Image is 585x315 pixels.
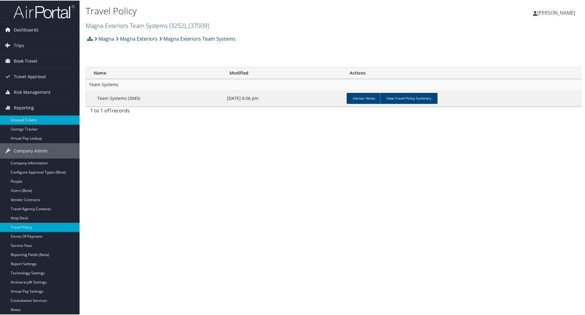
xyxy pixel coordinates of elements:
h1: Travel Policy [86,4,416,17]
th: Actions [344,67,581,79]
span: 1 [109,107,112,113]
div: 1 to 1 of records [90,106,205,117]
a: Magna Exteriors [116,32,158,44]
span: [PERSON_NAME] [537,9,575,16]
span: Dashboards [14,22,39,37]
th: Name: activate to sort column ascending [86,67,224,79]
td: [DATE] 6:06 pm [224,90,344,106]
a: Magna Exteriors Team Systems [86,21,209,29]
span: , [ 37009 ] [186,21,209,29]
a: Magna Exteriors Team Systems [159,32,236,44]
a: [PERSON_NAME] [533,3,581,21]
span: Travel Approval [14,68,46,84]
span: Reporting [14,100,34,115]
span: ( 3252 ) [169,21,186,29]
td: Team Systems [86,79,581,90]
span: Risk Management [14,84,50,99]
span: Company Admin [14,143,48,158]
span: Book Travel [14,53,37,68]
th: Modified: activate to sort column ascending [224,67,344,79]
a: Advisor Notes [347,92,381,103]
a: Magna [94,32,114,44]
span: Trips [14,37,24,53]
a: View Travel Policy Summary [380,92,438,103]
td: Team Systems (3045) [86,90,224,106]
img: airportal-logo.png [13,4,75,18]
